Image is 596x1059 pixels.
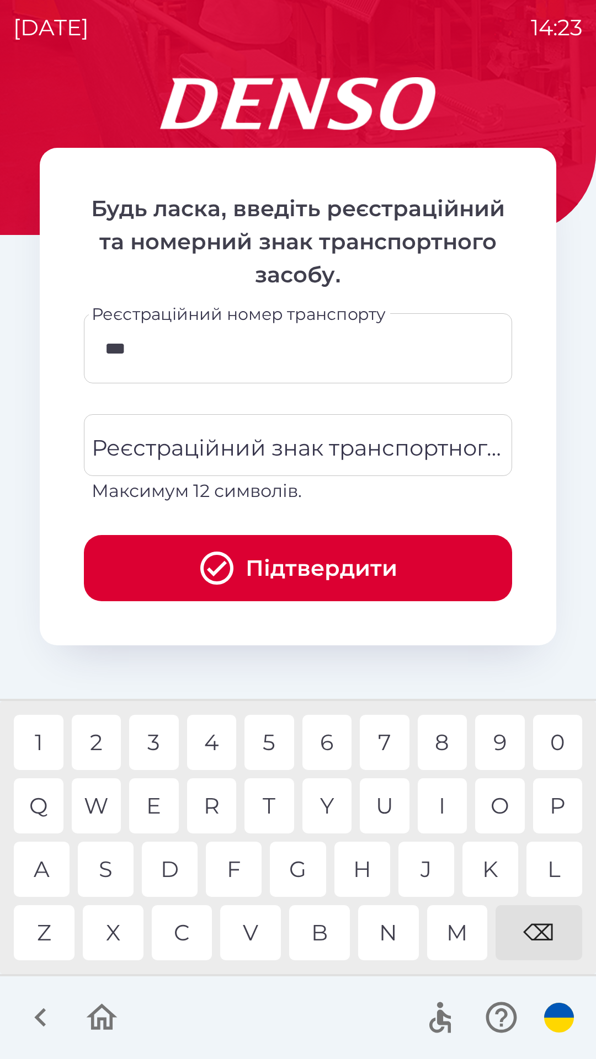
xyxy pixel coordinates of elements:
p: 14:23 [531,11,583,44]
label: Реєстраційний номер транспорту [92,302,386,326]
img: Logo [40,77,556,130]
p: [DATE] [13,11,89,44]
button: Підтвердити [84,535,512,601]
p: Будь ласка, введіть реєстраційний та номерний знак транспортного засобу. [84,192,512,291]
p: Максимум 12 символів. [92,478,504,504]
img: uk flag [544,1003,574,1033]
